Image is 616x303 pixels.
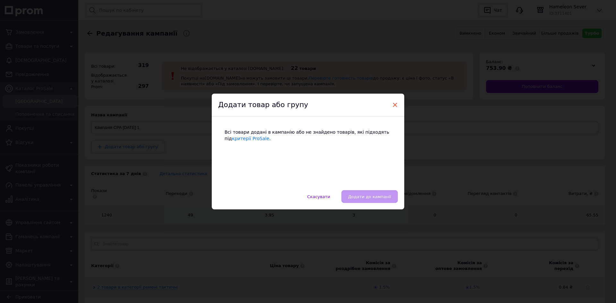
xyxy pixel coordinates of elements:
[392,99,398,110] span: ×
[232,136,269,141] a: критерії ProSale
[212,94,404,117] div: Додати товар або групу
[307,194,330,199] span: Скасувати
[218,123,398,184] div: Всі товари додані в кампанію або не знайдено товарів, які підходять під .
[301,190,337,203] button: Скасувати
